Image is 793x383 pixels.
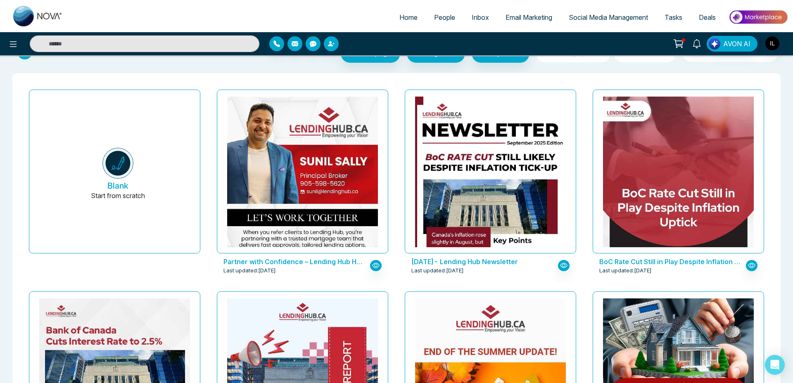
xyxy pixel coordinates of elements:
span: Home [399,13,418,21]
a: Tasks [656,9,691,25]
p: BoC Rate Cut Still in Play Despite Inflation Uptick [599,257,742,267]
span: Inbox [472,13,489,21]
img: Nova CRM Logo [13,6,63,26]
img: novacrm [102,148,133,179]
a: People [426,9,463,25]
button: BlankStart from scratch [43,97,193,253]
span: Last updated: [DATE] [411,267,464,275]
span: AVON AI [723,39,750,49]
p: September 2025- Lending Hub Newsletter [411,257,554,267]
span: Tasks [665,13,682,21]
span: People [434,13,455,21]
p: Start from scratch [91,191,145,210]
span: Last updated: [DATE] [599,267,652,275]
span: Last updated: [DATE] [223,267,276,275]
img: Market-place.gif [728,8,788,26]
span: Email Marketing [506,13,552,21]
a: Deals [691,9,724,25]
a: Email Campaigns [334,49,400,57]
a: Social Media Management [560,9,656,25]
a: Email Marketing [497,9,560,25]
span: Deals [699,13,716,21]
div: Open Intercom Messenger [765,355,785,375]
p: Partner with Confidence – Lending Hub Has You Covered [223,257,366,267]
img: Lead Flow [709,38,720,50]
a: Inbox [463,9,497,25]
button: AVON AI [707,36,757,52]
a: Home [391,9,426,25]
img: User Avatar [765,36,779,50]
h5: Blank [107,181,128,191]
span: Social Media Management [569,13,648,21]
